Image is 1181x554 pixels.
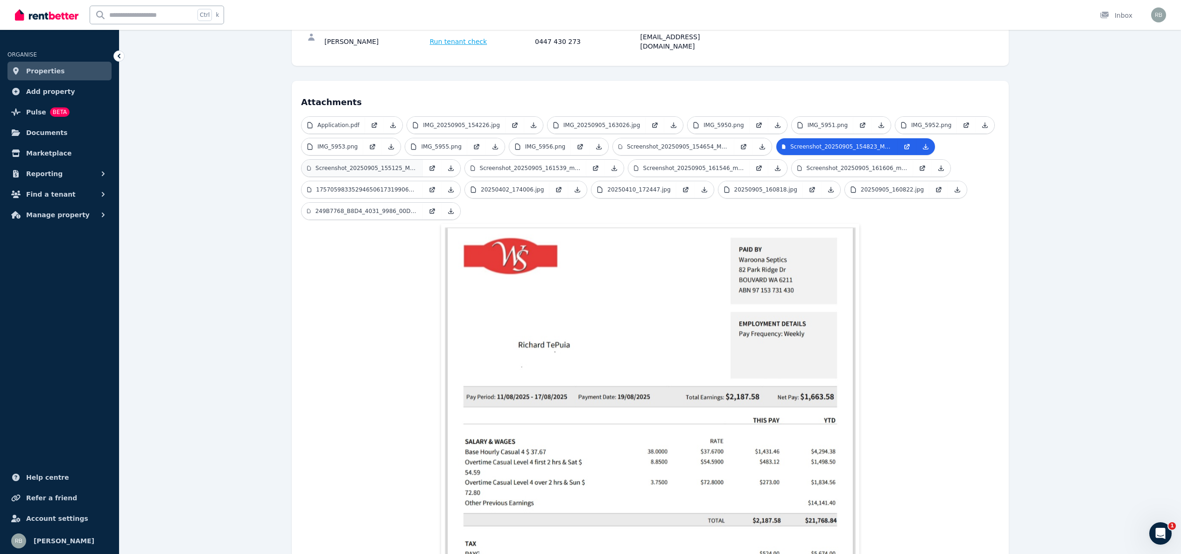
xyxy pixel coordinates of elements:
a: Open in new Tab [913,160,932,177]
button: Find a tenant [7,185,112,204]
p: Screenshot_20250905_161606_myGov.jpg [807,164,907,172]
p: IMG_5951.png [808,121,848,129]
a: Open in new Tab [646,117,664,134]
a: 20250905_160818.jpg [718,181,803,198]
span: Ctrl [197,9,212,21]
a: IMG_5956.png [509,138,571,155]
a: Download Attachment [976,117,994,134]
p: 20250410_172447.jpg [607,186,670,193]
a: Open in new Tab [365,117,384,134]
p: 20250905_160818.jpg [734,186,797,193]
a: 20250410_172447.jpg [591,181,676,198]
p: Screenshot_20250905_161539_myGov.jpg [480,164,581,172]
span: Properties [26,65,65,77]
p: IMG_5950.png [703,121,744,129]
p: IMG_20250905_163026.jpg [563,121,640,129]
a: IMG_5953.png [302,138,363,155]
a: Download Attachment [442,160,460,177]
span: ORGANISE [7,51,37,58]
p: Screenshot_20250905_154654_M365_Copilot.jpg [627,143,729,150]
div: [PERSON_NAME] [324,32,427,51]
a: Open in new Tab [750,160,768,177]
p: Screenshot_20250905_154823_M365_Copilot.jpg [790,143,892,150]
a: Open in new Tab [676,181,695,198]
a: Screenshot_20250905_154654_M365_Copilot.jpg [613,138,734,155]
p: 20250905_160822.jpg [861,186,924,193]
a: Open in new Tab [467,138,486,155]
div: [EMAIL_ADDRESS][DOMAIN_NAME] [640,32,743,51]
a: Open in new Tab [423,203,442,220]
a: Screenshot_20250905_154823_M365_Copilot.jpg [776,138,898,155]
p: IMG_5953.png [317,143,358,150]
a: Open in new Tab [929,181,948,198]
a: Download Attachment [916,138,935,155]
a: IMG_5951.png [792,117,853,134]
a: Download Attachment [753,138,772,155]
a: IMG_5952.png [895,117,957,134]
a: IMG_5950.png [688,117,749,134]
p: IMG_20250905_154226.jpg [423,121,499,129]
button: Reporting [7,164,112,183]
span: Account settings [26,513,88,524]
a: Download Attachment [382,138,401,155]
p: Application.pdf [317,121,359,129]
a: Open in new Tab [571,138,590,155]
span: 1 [1168,522,1176,530]
a: Download Attachment [568,181,587,198]
a: Download Attachment [948,181,967,198]
a: Open in new Tab [549,181,568,198]
a: Download Attachment [486,138,505,155]
a: Add property [7,82,112,101]
a: IMG_5955.png [405,138,467,155]
a: Open in new Tab [506,117,524,134]
a: Download Attachment [590,138,608,155]
a: Account settings [7,509,112,528]
a: Properties [7,62,112,80]
a: Download Attachment [605,160,624,177]
img: Raj Bala [11,533,26,548]
p: Screenshot_20250905_155125_M365_Copilot.jpg [316,164,417,172]
h4: Attachments [301,90,999,109]
iframe: Intercom live chat [1149,522,1172,545]
a: Open in new Tab [734,138,753,155]
a: Open in new Tab [423,181,442,198]
a: Download Attachment [695,181,714,198]
span: Add property [26,86,75,97]
p: 17570598335294650617319906321759.jpg [316,186,417,193]
a: Open in new Tab [750,117,768,134]
a: PulseBETA [7,103,112,121]
span: Documents [26,127,68,138]
img: Raj Bala [1151,7,1166,22]
a: 17570598335294650617319906321759.jpg [302,181,423,198]
span: Marketplace [26,148,71,159]
a: Download Attachment [932,160,950,177]
span: k [216,11,219,19]
a: Open in new Tab [957,117,976,134]
a: Screenshot_20250905_161539_myGov.jpg [465,160,586,177]
span: Find a tenant [26,189,76,200]
a: Open in new Tab [363,138,382,155]
a: Application.pdf [302,117,365,134]
a: Download Attachment [664,117,683,134]
span: Refer a friend [26,492,77,504]
img: RentBetter [15,8,78,22]
span: Help centre [26,472,69,483]
a: Download Attachment [822,181,840,198]
a: Open in new Tab [423,160,442,177]
span: Manage property [26,209,90,220]
a: Marketplace [7,144,112,163]
a: Download Attachment [384,117,402,134]
a: Screenshot_20250905_161606_myGov.jpg [792,160,913,177]
a: IMG_20250905_163026.jpg [548,117,646,134]
span: [PERSON_NAME] [34,535,94,547]
button: Manage property [7,206,112,224]
a: Download Attachment [442,203,460,220]
div: Inbox [1100,11,1132,20]
span: BETA [50,107,70,117]
p: IMG_5956.png [525,143,565,150]
span: Pulse [26,107,46,118]
p: 249B7768_B8D4_4031_9986_00D6ED8D9F6C.jpeg [315,207,417,215]
p: IMG_5955.png [421,143,461,150]
div: 0447 430 273 [535,32,638,51]
a: Download Attachment [768,117,787,134]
